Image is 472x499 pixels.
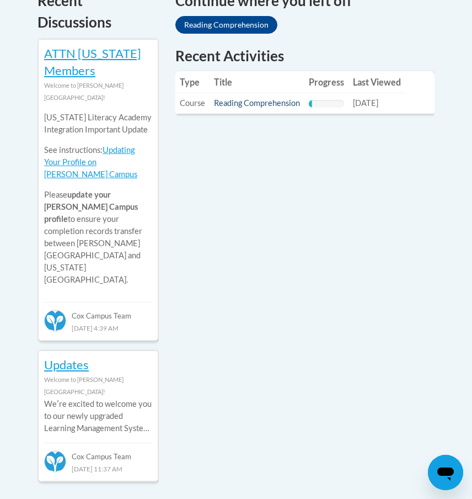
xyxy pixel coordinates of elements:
div: Welcome to [PERSON_NAME][GEOGRAPHIC_DATA]! [44,79,152,104]
div: Please to ensure your completion records transfer between [PERSON_NAME][GEOGRAPHIC_DATA] and [US_... [44,104,152,294]
a: Updating Your Profile on [PERSON_NAME] Campus [44,145,137,179]
p: See instructions: [44,144,152,181]
p: Weʹre excited to welcome you to our newly upgraded Learning Management System (LMS)! Our team has... [44,398,152,434]
div: Cox Campus Team [44,443,152,463]
div: [DATE] 4:39 AM [44,322,152,334]
th: Title [210,71,304,93]
a: ATTN [US_STATE] Members [44,46,141,78]
img: Cox Campus Team [44,310,66,332]
a: Reading Comprehension [214,98,300,108]
div: Progress, % [309,100,312,108]
h1: Recent Activities [175,46,435,66]
span: Course [180,98,205,108]
div: [DATE] 11:37 AM [44,463,152,475]
a: Reading Comprehension [175,16,277,34]
span: [DATE] [353,98,378,108]
b: update your [PERSON_NAME] Campus profile [44,190,138,224]
a: Updates [44,357,89,372]
th: Last Viewed [348,71,405,93]
div: Welcome to [PERSON_NAME][GEOGRAPHIC_DATA]! [44,374,152,398]
p: [US_STATE] Literacy Academy Integration Important Update [44,112,152,136]
th: Progress [304,71,348,93]
th: Type [175,71,210,93]
img: Cox Campus Team [44,450,66,473]
iframe: Button to launch messaging window [428,455,463,490]
div: Cox Campus Team [44,302,152,322]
